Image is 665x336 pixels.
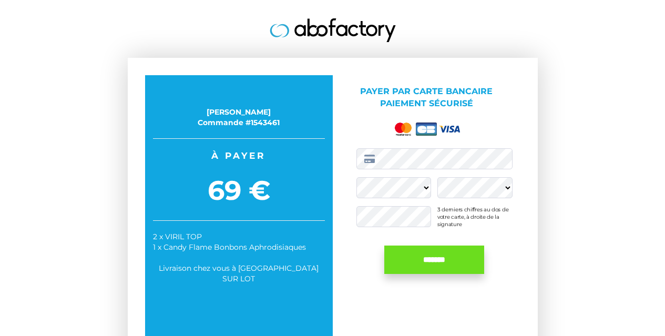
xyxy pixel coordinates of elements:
img: logo.jpg [270,18,396,42]
span: 69 € [153,171,325,210]
div: Livraison chez vous à [GEOGRAPHIC_DATA] SUR LOT [153,263,325,284]
span: À payer [153,149,325,162]
div: 3 derniers chiffres au dos de votre carte, à droite de la signature [437,206,513,227]
div: [PERSON_NAME] [153,107,325,117]
img: cb.png [416,123,437,136]
div: 2 x VIRIL TOP 1 x Candy Flame Bonbons Aphrodisiaques [153,231,325,252]
p: Payer par Carte bancaire [341,86,513,110]
img: visa.png [439,126,460,133]
span: Paiement sécurisé [380,98,473,108]
div: Commande #1543461 [153,117,325,128]
img: mastercard.png [393,120,414,138]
